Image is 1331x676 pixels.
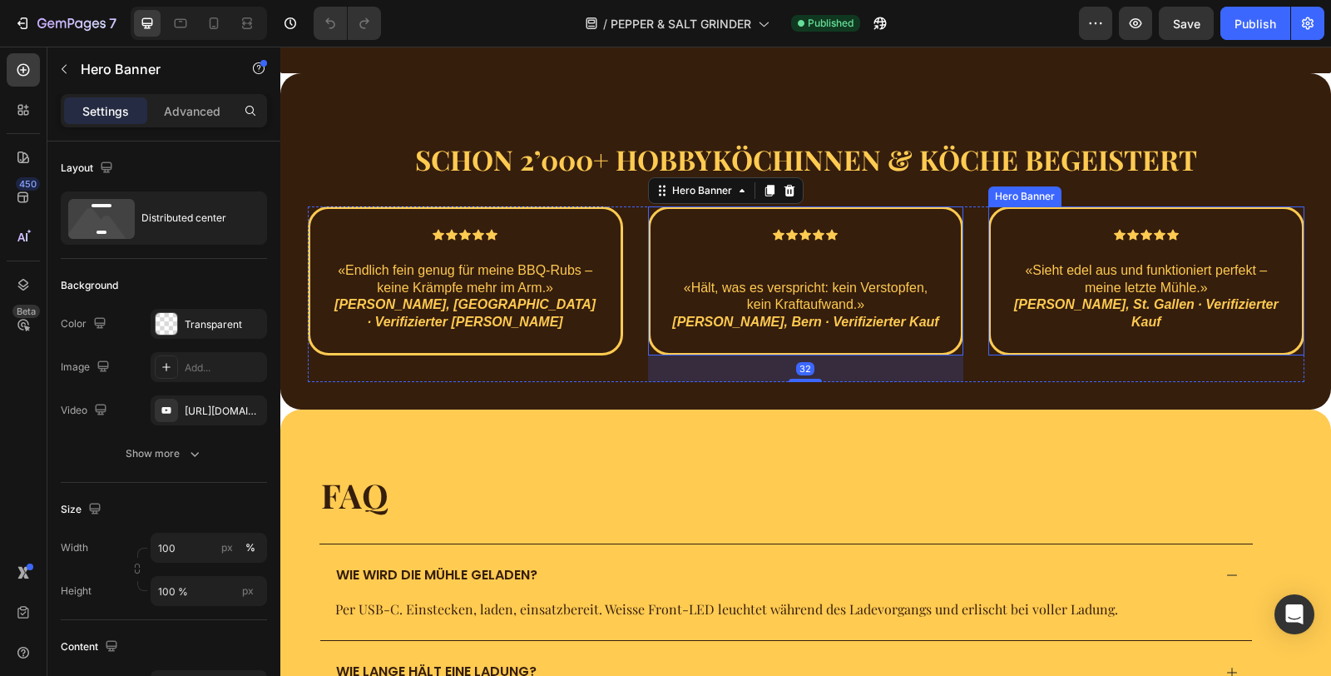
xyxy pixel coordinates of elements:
[240,538,260,558] button: px
[611,15,751,32] span: PEPPER & SALT GRINDER
[12,305,40,318] div: Beta
[56,615,256,634] span: Wie lange hält eine Ladung?
[61,400,111,422] div: Video
[7,7,124,40] button: 7
[711,142,778,157] div: Hero Banner
[82,102,129,120] p: Settings
[388,137,455,152] div: Hero Banner
[141,199,243,237] div: Distributed center
[41,426,108,470] span: FAQ
[516,316,534,329] div: 32
[61,439,267,469] button: Show more
[1173,17,1200,31] span: Save
[151,576,267,606] input: px
[61,157,116,180] div: Layout
[314,7,381,40] div: Undo/Redo
[61,584,92,599] label: Height
[185,360,263,375] div: Add...
[603,15,607,32] span: /
[808,16,854,31] span: Published
[61,499,105,521] div: Size
[217,538,237,558] button: %
[109,13,116,33] p: 7
[151,533,267,563] input: px%
[1220,7,1290,40] button: Publish
[185,404,263,419] div: [URL][DOMAIN_NAME]
[185,317,263,332] div: Transparent
[61,636,121,659] div: Content
[55,554,957,572] p: Per USB-C. Einstecken, laden, einsatzbereit. Weisse Front-LED leuchtet während des Ladevorgangs u...
[245,540,255,555] div: %
[392,233,659,285] p: «Hält, was es verspricht: kein Verstopfen, kein Kraftaufwand.»
[61,540,88,555] label: Width
[280,47,1331,676] iframe: Design area
[734,251,998,282] strong: [PERSON_NAME], St. Gallen · Verifizierter Kauf
[16,177,40,191] div: 450
[221,540,233,555] div: px
[1159,7,1214,40] button: Save
[61,278,118,293] div: Background
[61,356,113,379] div: Image
[1274,594,1314,634] div: Open Intercom Messenger
[81,59,222,79] p: Hero Banner
[732,216,999,285] p: «Sieht edel aus und funktioniert perfekt – meine letzte Mühle.»
[392,268,658,282] strong: [PERSON_NAME], Bern · Verifizierter Kauf
[126,445,203,462] div: Show more
[242,584,254,597] span: px
[1235,15,1276,32] div: Publish
[61,313,110,336] div: Color
[56,519,257,538] span: Wie wird die Mühle geladen?
[164,102,220,120] p: Advanced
